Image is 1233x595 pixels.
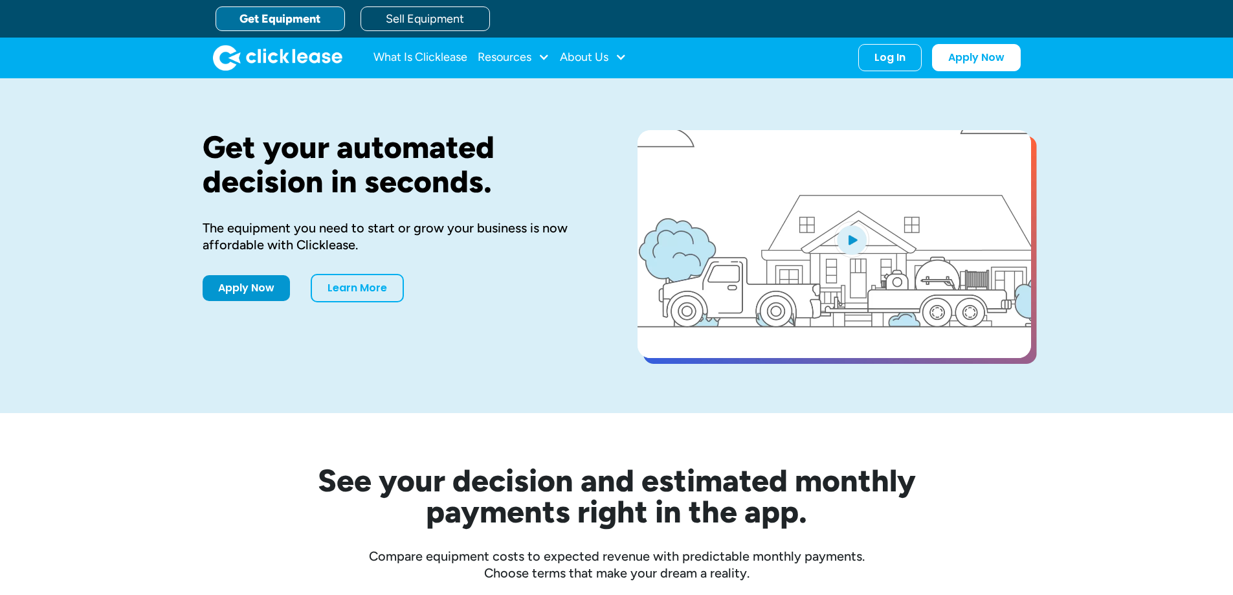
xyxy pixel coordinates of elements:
[478,45,550,71] div: Resources
[373,45,467,71] a: What Is Clicklease
[203,275,290,301] a: Apply Now
[203,548,1031,581] div: Compare equipment costs to expected revenue with predictable monthly payments. Choose terms that ...
[203,130,596,199] h1: Get your automated decision in seconds.
[203,219,596,253] div: The equipment you need to start or grow your business is now affordable with Clicklease.
[638,130,1031,358] a: open lightbox
[216,6,345,31] a: Get Equipment
[213,45,342,71] a: home
[834,221,869,258] img: Blue play button logo on a light blue circular background
[361,6,490,31] a: Sell Equipment
[932,44,1021,71] a: Apply Now
[311,274,404,302] a: Learn More
[874,51,905,64] div: Log In
[560,45,627,71] div: About Us
[213,45,342,71] img: Clicklease logo
[254,465,979,527] h2: See your decision and estimated monthly payments right in the app.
